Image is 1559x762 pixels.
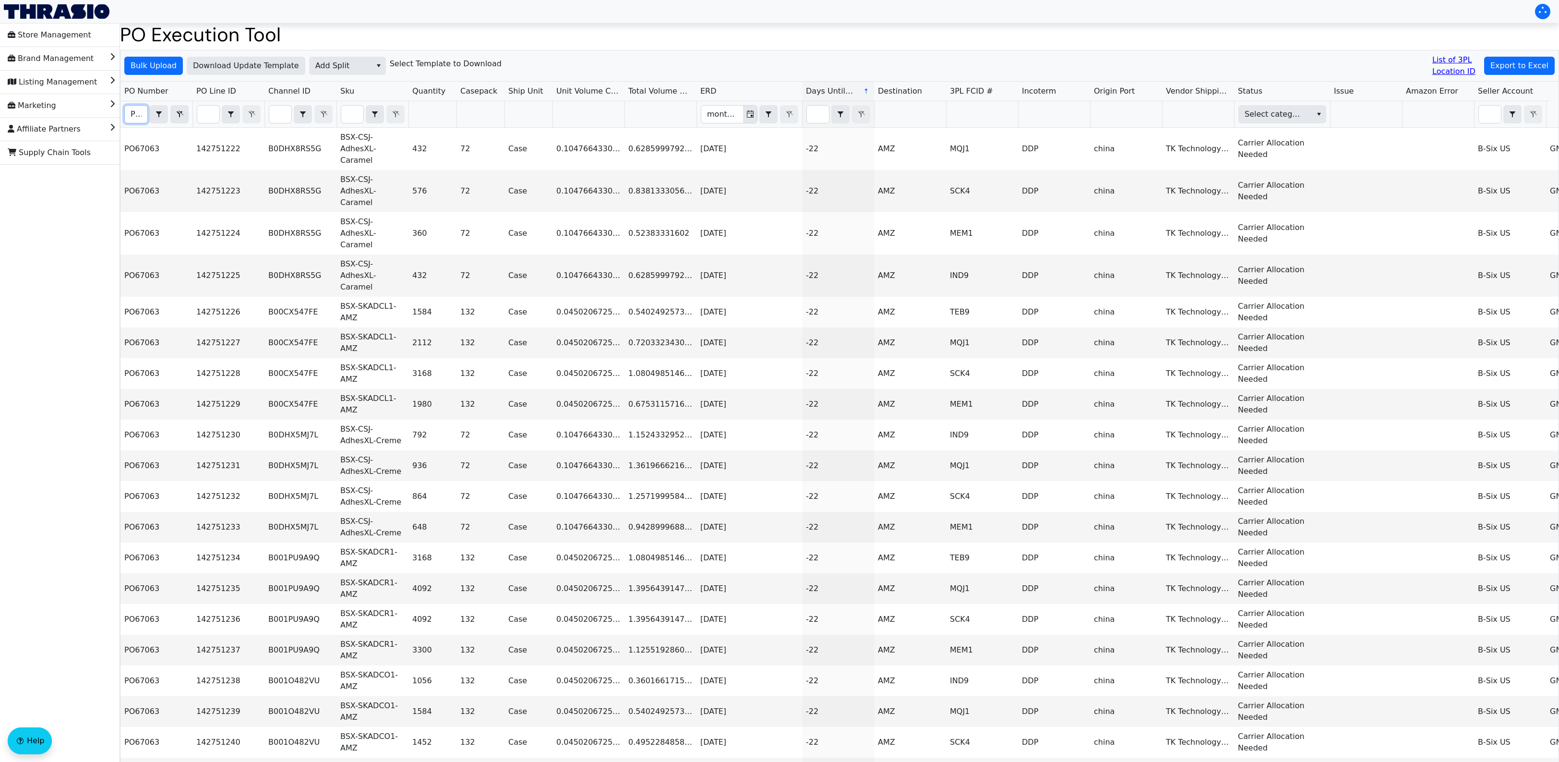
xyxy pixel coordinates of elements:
td: B00CX547FE [264,297,336,327]
td: 142751237 [192,635,264,665]
td: Carrier Allocation Needed [1234,727,1330,758]
td: DDP [1018,170,1090,212]
td: Case [504,327,552,358]
a: Thrasio Logo [4,4,109,19]
td: BSX-CSJ-AdhesXL-Creme [336,512,408,543]
td: 142751223 [192,170,264,212]
button: select [150,106,168,123]
span: Bulk Upload [131,60,177,72]
td: [DATE] [696,450,802,481]
td: DDP [1018,212,1090,254]
input: Filter [1479,106,1501,123]
td: B0DHX8RS5G [264,254,336,297]
td: PO67063 [120,389,192,420]
td: 142751231 [192,450,264,481]
td: 132 [456,327,504,358]
span: Affiliate Partners [8,121,81,137]
td: 132 [456,389,504,420]
td: 142751236 [192,604,264,635]
td: AMZ [874,420,946,450]
td: 3300 [408,635,456,665]
th: Filter [336,101,408,128]
td: AMZ [874,481,946,512]
td: DDP [1018,604,1090,635]
td: DDP [1018,543,1090,573]
td: AMZ [874,212,946,254]
td: AMZ [874,573,946,604]
td: Carrier Allocation Needed [1234,573,1330,604]
td: Carrier Allocation Needed [1234,604,1330,635]
td: 142751222 [192,128,264,170]
td: PO67063 [120,254,192,297]
td: AMZ [874,254,946,297]
td: 142751238 [192,665,264,696]
td: Carrier Allocation Needed [1234,543,1330,573]
td: DDP [1018,389,1090,420]
td: BSX-CSJ-AdhesXL-Creme [336,481,408,512]
td: 142751230 [192,420,264,450]
td: AMZ [874,327,946,358]
td: B00CX547FE [264,389,336,420]
button: select [760,106,777,123]
span: Destination [878,85,922,97]
td: PO67063 [120,128,192,170]
td: 142751232 [192,481,264,512]
td: PO67063 [120,665,192,696]
td: -22 [802,665,874,696]
td: -22 [802,727,874,758]
td: -22 [802,170,874,212]
td: AMZ [874,389,946,420]
td: 72 [456,212,504,254]
td: 1980 [408,389,456,420]
input: Filter [269,106,291,123]
td: Carrier Allocation Needed [1234,635,1330,665]
span: Listing Management [8,74,97,90]
td: BSX-SKADCR1-AMZ [336,604,408,635]
td: 3168 [408,543,456,573]
td: [DATE] [696,604,802,635]
td: 132 [456,358,504,389]
td: -22 [802,604,874,635]
td: DDP [1018,512,1090,543]
span: Download Update Template [193,60,299,72]
td: PO67063 [120,297,192,327]
td: 1584 [408,696,456,727]
td: -22 [802,327,874,358]
span: Add Split [315,60,366,72]
td: Case [504,212,552,254]
span: Export to Excel [1490,60,1548,72]
span: Help [27,735,44,747]
td: 142751224 [192,212,264,254]
td: -22 [802,573,874,604]
td: 142751225 [192,254,264,297]
span: Casepack [460,85,497,97]
td: -22 [802,254,874,297]
th: Filter [192,101,264,128]
td: 360 [408,212,456,254]
input: Filter [125,106,147,123]
td: B001O482VU [264,727,336,758]
td: PO67063 [120,573,192,604]
td: 132 [456,696,504,727]
td: AMZ [874,604,946,635]
span: Marketing [8,98,56,113]
span: Choose Operator [759,105,778,123]
td: 2112 [408,327,456,358]
td: Carrier Allocation Needed [1234,170,1330,212]
td: Case [504,170,552,212]
td: 936 [408,450,456,481]
td: 132 [456,727,504,758]
td: Case [504,389,552,420]
span: Choose Operator [366,105,384,123]
button: select [832,106,849,123]
td: DDP [1018,450,1090,481]
span: Choose Operator [294,105,312,123]
td: 432 [408,254,456,297]
td: BSX-SKADCO1-AMZ [336,665,408,696]
input: Filter [341,106,363,123]
td: 72 [456,420,504,450]
td: -22 [802,696,874,727]
td: B001O482VU [264,665,336,696]
td: 432 [408,128,456,170]
td: DDP [1018,635,1090,665]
